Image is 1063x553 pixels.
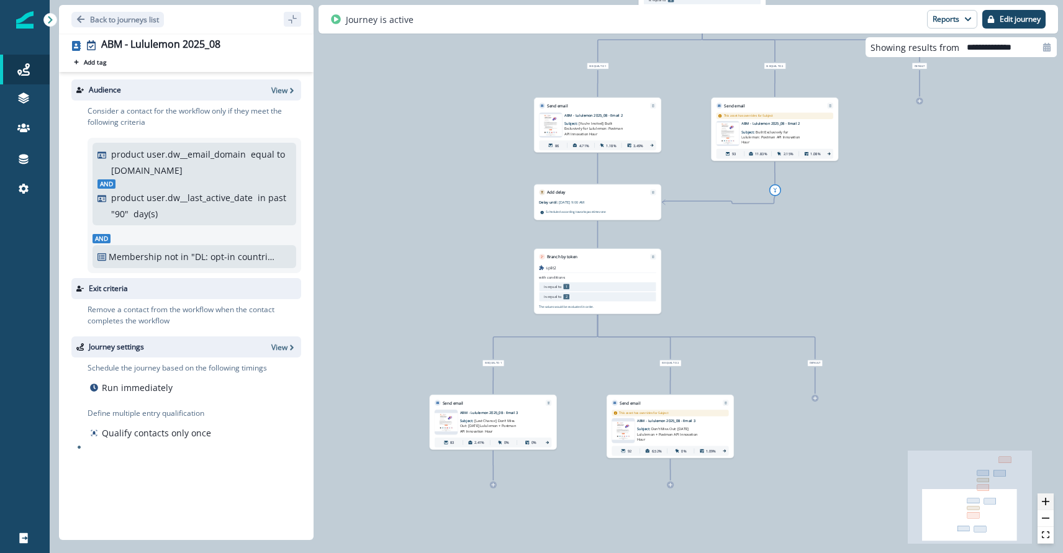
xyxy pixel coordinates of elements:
[460,410,540,415] p: ABM - Lululemon 2025_08 - Email 3
[133,207,158,220] p: day(s)
[810,151,820,156] p: 1.08%
[534,184,661,220] div: Add delayRemoveDelay until:[DATE] 9:00 AMScheduled according toworkspacetimezone
[652,448,662,453] p: 6.52%
[559,199,621,204] p: [DATE] 9:00 AM
[531,440,536,445] p: 0%
[71,12,164,27] button: Go back
[474,440,484,445] p: 2.41%
[612,421,635,440] img: email asset unavailable
[597,315,815,359] g: Edge from c9037f97-9abe-44ea-9497-5cc5ae2d1022 to node-edge-label8a75003c-bfdd-4e4c-b2d3-582aad37...
[619,411,668,415] p: This asset has overrides for Subject
[89,283,128,294] p: Exit criteria
[16,11,34,29] img: Inflection
[741,130,800,145] span: Built Exclusively for Lululemon: Postman API Innovation Hour
[539,114,562,136] img: email asset unavailable
[284,12,301,27] button: sidebar collapse toggle
[482,360,504,366] span: is equal to 1
[744,184,806,196] div: add-gotoremove-goto-linkremove-goto
[564,121,623,136] span: [You’re Invited] Built Exclusively for Lululemon: Postman API Innovation Hour
[982,10,1046,29] button: Edit journey
[101,38,220,52] div: ABM - Lululemon 2025_08
[544,284,561,289] p: is equal to
[443,400,463,406] p: Send email
[88,304,301,326] p: Remove a contact from the workflow when the contact completes the workflow
[741,126,803,145] p: Subject:
[912,63,927,69] span: Default
[637,418,717,423] p: ABM - Lululemon 2025_08 - Email 3
[927,10,977,29] button: Reports
[755,151,767,156] p: 11.83%
[271,85,296,96] button: View
[808,360,823,366] span: Default
[539,275,566,280] p: with conditions:
[607,395,734,458] div: Send emailRemoveThis asset has overrides for Subjectemail asset unavailableABM - Lululemon 2025_0...
[111,148,246,161] p: product user.dw__email_domain
[460,415,522,434] p: Subject:
[628,448,631,453] p: 92
[102,426,211,439] p: Qualify contacts only once
[587,63,608,69] span: is equal to 1
[88,408,214,419] p: Define multiple entry qualification
[732,151,736,156] p: 93
[741,121,821,126] p: ABM - Lululemon 2025_08 - Email 2
[620,400,640,406] p: Send email
[544,294,561,299] p: is equal to
[724,103,744,109] p: Send email
[606,143,616,148] p: 1.18%
[89,341,144,353] p: Journey settings
[711,97,838,161] div: Send emailRemoveThis asset has overrides for Subjectemail asset unavailableABM - Lululemon 2025_0...
[563,284,569,289] p: 1
[623,360,718,366] div: is equal to 2
[534,249,661,314] div: Branch by tokenRemovesplit2with conditions:is equal to 1is equal to 2The values would be evaluate...
[564,118,626,137] p: Subject:
[702,17,920,61] g: Edge from 137b6b37-087d-4096-80cc-990a78c59b0b to node-edge-label441dc2ac-79f6-448d-a0b2-8f8dedb7...
[251,148,285,161] p: equal to
[555,143,559,148] p: 86
[547,189,566,196] p: Add delay
[84,58,106,66] p: Add tag
[633,143,643,148] p: 3.49%
[724,114,773,118] p: This asset has overrides for Subject
[493,315,597,359] g: Edge from c9037f97-9abe-44ea-9497-5cc5ae2d1022 to node-edge-label65296647-15fb-4f87-8cf7-d4d903c4...
[504,440,509,445] p: 0%
[872,63,967,69] div: Default
[1000,15,1041,24] p: Edit journey
[547,103,568,109] p: Send email
[93,234,111,243] span: And
[111,207,129,220] p: " 90 "
[539,304,594,308] p: The values would be evaluated in order.
[435,413,458,431] img: email asset unavailable
[546,210,606,215] p: Scheduled according to workspace timezone
[111,191,253,204] p: product user.dw__last_active_date
[539,199,559,204] p: Delay until:
[271,342,287,353] p: View
[71,57,109,67] button: Add tag
[271,342,296,353] button: View
[102,381,173,394] p: Run immediately
[564,113,644,118] p: ABM - Lululemon 2025_08 - Email 2
[727,63,822,69] div: is equal to 2
[534,97,661,153] div: Send emailRemoveemail asset unavailableABM - Lululemon 2025_08 - Email 2Subject: [You’re Invited]...
[871,41,959,54] p: Showing results from
[546,264,556,271] p: split2
[706,448,716,453] p: 1.09%
[637,426,698,441] span: Don’t Miss Out: [DATE] Lululemon + Postman API Innovation Hour
[579,143,589,148] p: 4.71%
[446,360,541,366] div: is equal to 1
[598,17,702,61] g: Edge from 137b6b37-087d-4096-80cc-990a78c59b0b to node-edge-label2714f89e-7215-453c-a6e5-78a3e9cc...
[109,250,162,263] p: Membership
[97,179,115,189] span: And
[460,418,517,433] span: [Last Chance] Don’t Miss Out: [DATE] Lululemon + Postman API Innovation Hour
[165,250,189,263] p: not in
[191,250,275,263] p: "DL: opt-in countries + country = blank"
[258,191,286,204] p: in past
[1038,510,1054,527] button: zoom out
[271,85,287,96] p: View
[784,151,794,156] p: 2.15%
[111,164,183,177] p: [DOMAIN_NAME]
[88,106,301,128] p: Consider a contact for the workflow only if they meet the following criteria
[547,254,577,260] p: Branch by token
[430,395,557,450] div: Send emailRemoveemail asset unavailableABM - Lululemon 2025_08 - Email 3Subject: [Last Chance] Do...
[717,122,740,144] img: email asset unavailable
[346,13,414,26] p: Journey is active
